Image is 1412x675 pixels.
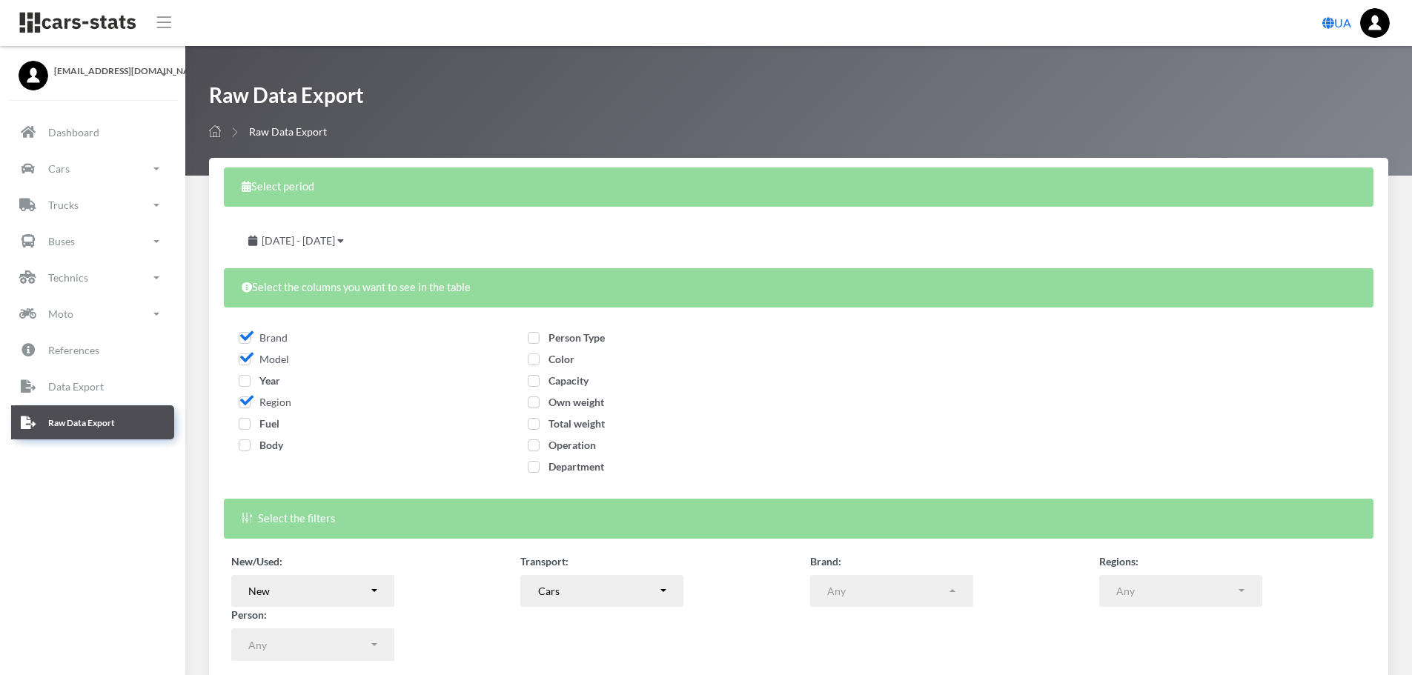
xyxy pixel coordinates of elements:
a: Buses [11,225,174,259]
button: Any [1099,575,1262,608]
label: Transport: [520,553,569,569]
span: [DATE] - [DATE] [262,234,335,247]
div: Select period [224,167,1373,207]
a: References [11,333,174,368]
a: Raw Data Export [11,406,174,440]
button: New [231,575,394,608]
span: Region [239,396,291,408]
p: Moto [48,305,73,323]
span: Department [528,460,604,473]
p: Technics [48,268,88,287]
p: Buses [48,232,75,250]
p: Data Export [48,377,104,396]
span: Fuel [239,417,279,430]
a: Moto [11,297,174,331]
span: Color [528,353,574,365]
div: Any [827,583,947,599]
a: Cars [11,152,174,186]
span: [EMAIL_ADDRESS][DOMAIN_NAME] [54,64,167,78]
span: Raw Data Export [249,125,327,138]
label: Regions: [1099,553,1138,569]
a: UA [1316,8,1357,38]
span: Capacity [528,374,589,387]
p: Dashboard [48,123,99,142]
label: Person: [231,607,267,622]
h1: Raw Data Export [209,82,364,116]
div: Cars [538,583,658,599]
img: navbar brand [19,11,137,34]
div: Select the columns you want to see in the table [224,268,1373,307]
p: Raw Data Export [48,415,115,431]
span: Year [239,374,280,387]
img: ... [1360,8,1390,38]
div: Any [248,637,368,653]
p: Trucks [48,196,79,214]
a: Trucks [11,188,174,222]
button: Any [231,628,394,661]
button: Any [810,575,973,608]
span: Brand [239,331,288,344]
span: Body [239,439,283,451]
div: Any [1116,583,1236,599]
button: Cars [520,575,683,608]
span: Person Type [528,331,605,344]
span: Operation [528,439,596,451]
span: Own weight [528,396,604,408]
a: Dashboard [11,116,174,150]
label: New/Used: [231,553,282,569]
div: Select the filters [224,499,1373,538]
a: [EMAIL_ADDRESS][DOMAIN_NAME] [19,61,167,78]
p: References [48,341,99,359]
span: Model [239,353,289,365]
span: Total weight [528,417,605,430]
a: Data Export [11,370,174,404]
div: New [248,583,368,599]
p: Cars [48,159,70,178]
a: Technics [11,261,174,295]
label: Brand: [810,553,841,569]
